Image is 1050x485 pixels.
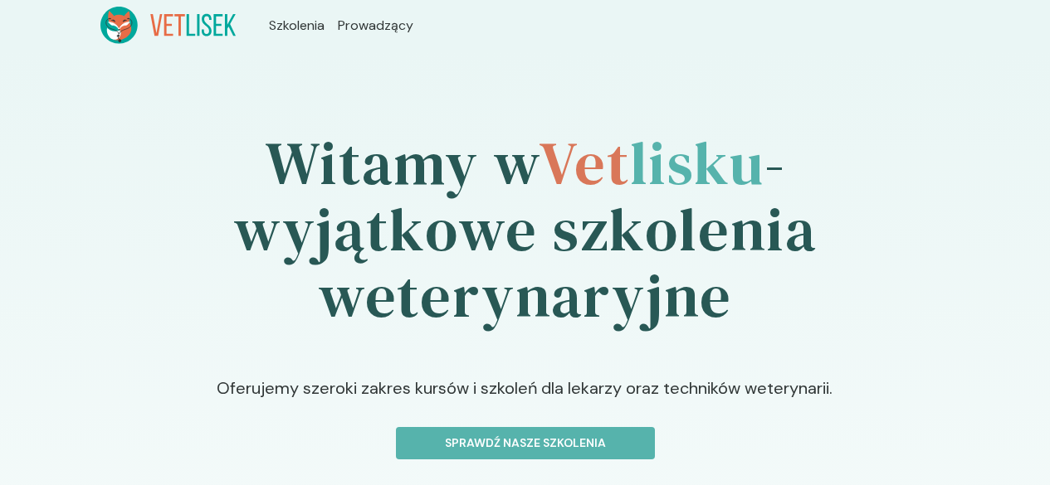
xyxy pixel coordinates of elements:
[396,427,655,459] button: Sprawdź nasze szkolenia
[175,376,875,427] p: Oferujemy szeroki zakres kursów i szkoleń dla lekarzy oraz techników weterynarii.
[338,16,413,36] a: Prowadzący
[410,434,641,452] p: Sprawdź nasze szkolenia
[630,122,764,204] span: lisku
[539,122,629,204] span: Vet
[269,16,325,36] a: Szkolenia
[100,84,950,376] h1: Witamy w - wyjątkowe szkolenia weterynaryjne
